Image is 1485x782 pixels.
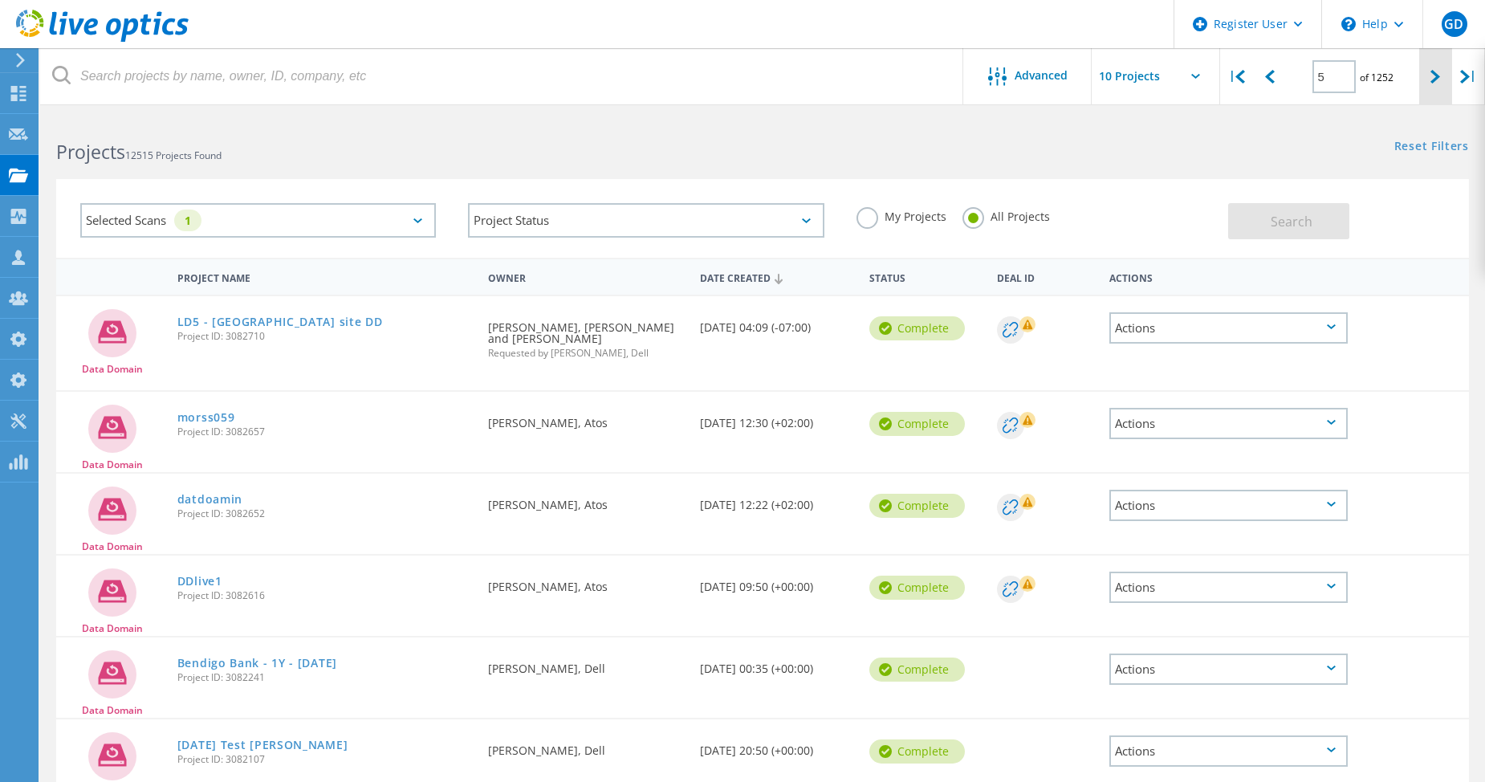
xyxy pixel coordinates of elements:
div: Actions [1109,408,1348,439]
input: Search projects by name, owner, ID, company, etc [40,48,964,104]
div: Actions [1109,572,1348,603]
a: DDlive1 [177,576,222,587]
div: Complete [869,739,965,764]
span: Project ID: 3082241 [177,673,472,682]
span: Project ID: 3082616 [177,591,472,601]
span: Advanced [1015,70,1068,81]
a: datdoamin [177,494,242,505]
div: [PERSON_NAME], [PERSON_NAME] and [PERSON_NAME] [480,296,692,374]
div: Actions [1109,490,1348,521]
span: Search [1271,213,1312,230]
span: Project ID: 3082657 [177,427,472,437]
div: Date Created [692,262,861,292]
div: [PERSON_NAME], Atos [480,392,692,445]
span: Data Domain [82,460,143,470]
div: [PERSON_NAME], Dell [480,637,692,690]
div: Project Status [468,203,824,238]
div: | [1220,48,1253,105]
a: [DATE] Test [PERSON_NAME] [177,739,348,751]
div: [DATE] 20:50 (+00:00) [692,719,861,772]
div: [DATE] 04:09 (-07:00) [692,296,861,349]
span: Project ID: 3082710 [177,332,472,341]
a: Bendigo Bank - 1Y - [DATE] [177,658,337,669]
div: [PERSON_NAME], Atos [480,556,692,609]
div: Complete [869,316,965,340]
div: [DATE] 12:30 (+02:00) [692,392,861,445]
div: Actions [1109,312,1348,344]
div: Status [861,262,988,291]
span: of 1252 [1360,71,1393,84]
span: Data Domain [82,365,143,374]
span: Data Domain [82,624,143,633]
span: Project ID: 3082107 [177,755,472,764]
span: Project ID: 3082652 [177,509,472,519]
label: All Projects [962,207,1050,222]
span: Requested by [PERSON_NAME], Dell [488,348,684,358]
a: Reset Filters [1394,141,1469,154]
label: My Projects [856,207,946,222]
div: [PERSON_NAME], Atos [480,474,692,527]
div: [DATE] 00:35 (+00:00) [692,637,861,690]
div: [DATE] 09:50 (+00:00) [692,556,861,609]
div: Project Name [169,262,480,291]
div: Actions [1101,262,1356,291]
svg: \n [1341,17,1356,31]
span: Data Domain [82,706,143,715]
div: Owner [480,262,692,291]
div: | [1452,48,1485,105]
button: Search [1228,203,1349,239]
a: Live Optics Dashboard [16,34,189,45]
div: [PERSON_NAME], Dell [480,719,692,772]
span: GD [1444,18,1463,31]
div: Complete [869,658,965,682]
div: Actions [1109,654,1348,685]
div: Complete [869,494,965,518]
span: Data Domain [82,542,143,552]
a: LD5 - [GEOGRAPHIC_DATA] site DD [177,316,383,328]
div: Selected Scans [80,203,436,238]
span: 12515 Projects Found [125,149,222,162]
div: [DATE] 12:22 (+02:00) [692,474,861,527]
a: morss059 [177,412,235,423]
div: Complete [869,412,965,436]
div: Complete [869,576,965,600]
div: Deal Id [989,262,1102,291]
div: Actions [1109,735,1348,767]
b: Projects [56,139,125,165]
div: 1 [174,210,201,231]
